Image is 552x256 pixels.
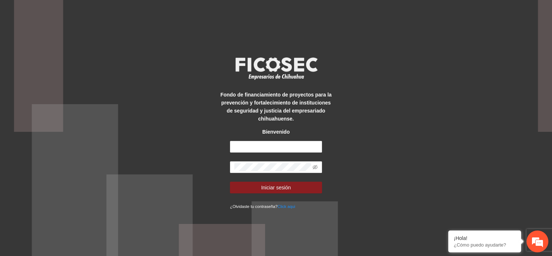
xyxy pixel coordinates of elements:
strong: Bienvenido [262,129,290,135]
button: Iniciar sesión [230,182,322,193]
p: ¿Cómo puedo ayudarte? [454,242,516,248]
small: ¿Olvidaste tu contraseña? [230,204,295,209]
img: logo [231,55,322,82]
span: eye-invisible [313,165,318,170]
strong: Fondo de financiamiento de proyectos para la prevención y fortalecimiento de instituciones de seg... [221,92,332,122]
div: ¡Hola! [454,235,516,241]
span: Iniciar sesión [261,184,291,192]
a: Click aqui [278,204,295,209]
